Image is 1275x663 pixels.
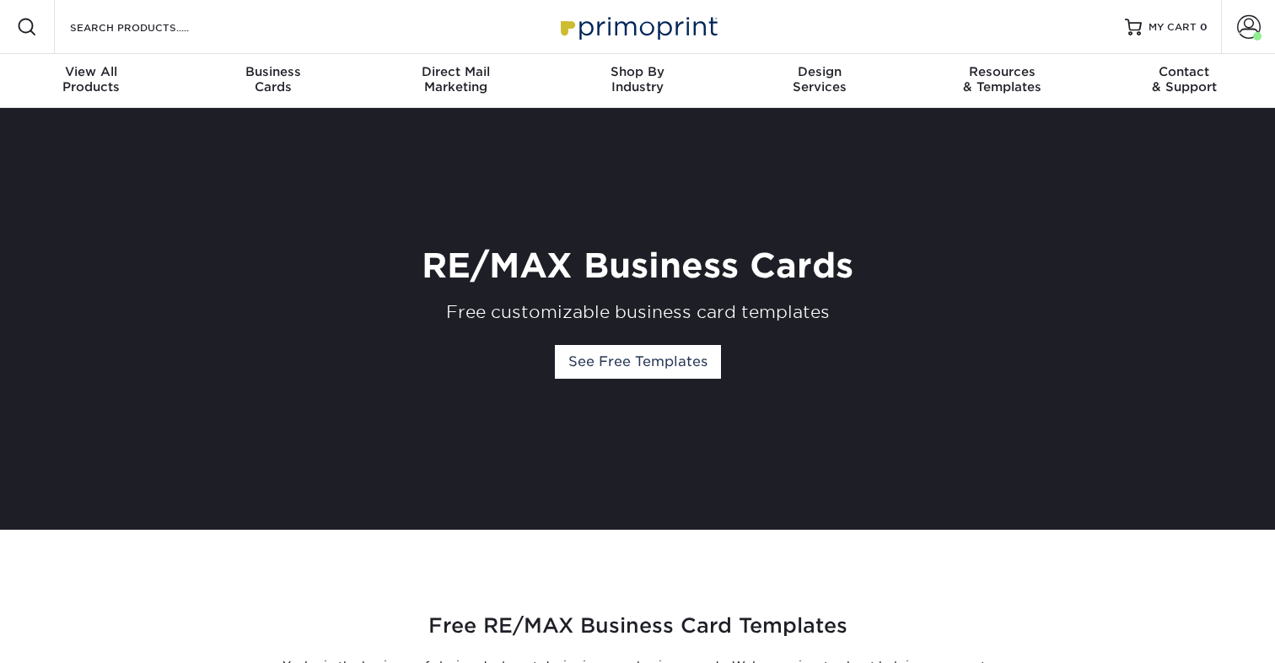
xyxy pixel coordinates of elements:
div: Marketing [364,64,546,94]
span: Direct Mail [364,64,546,79]
span: 0 [1200,21,1208,33]
span: Business [182,64,364,79]
a: DesignServices [729,54,911,108]
a: Direct MailMarketing [364,54,546,108]
div: & Templates [911,64,1093,94]
input: SEARCH PRODUCTS..... [68,17,233,37]
a: Resources& Templates [911,54,1093,108]
img: Primoprint [553,8,722,45]
h1: RE/MAX Business Cards [138,245,1137,286]
div: Services [729,64,911,94]
div: Cards [182,64,364,94]
span: Design [729,64,911,79]
h2: Free RE/MAX Business Card Templates [144,611,1131,641]
a: Shop ByIndustry [546,54,729,108]
span: Contact [1093,64,1275,79]
a: See Free Templates [555,345,721,379]
span: Resources [911,64,1093,79]
span: MY CART [1149,20,1197,35]
a: BusinessCards [182,54,364,108]
div: & Support [1093,64,1275,94]
span: Shop By [546,64,729,79]
div: Free customizable business card templates [138,299,1137,325]
a: Contact& Support [1093,54,1275,108]
div: Industry [546,64,729,94]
